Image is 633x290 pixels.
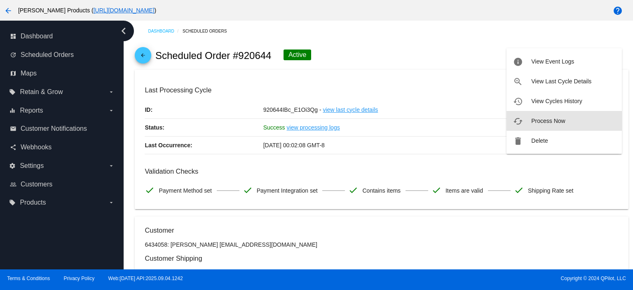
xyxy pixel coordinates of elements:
[513,136,523,146] mat-icon: delete
[531,98,582,104] span: View Cycles History
[531,58,574,65] span: View Event Logs
[531,137,548,144] span: Delete
[531,118,565,124] span: Process Now
[513,97,523,106] mat-icon: history
[513,116,523,126] mat-icon: cached
[513,57,523,67] mat-icon: info
[513,77,523,87] mat-icon: zoom_in
[531,78,591,85] span: View Last Cycle Details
